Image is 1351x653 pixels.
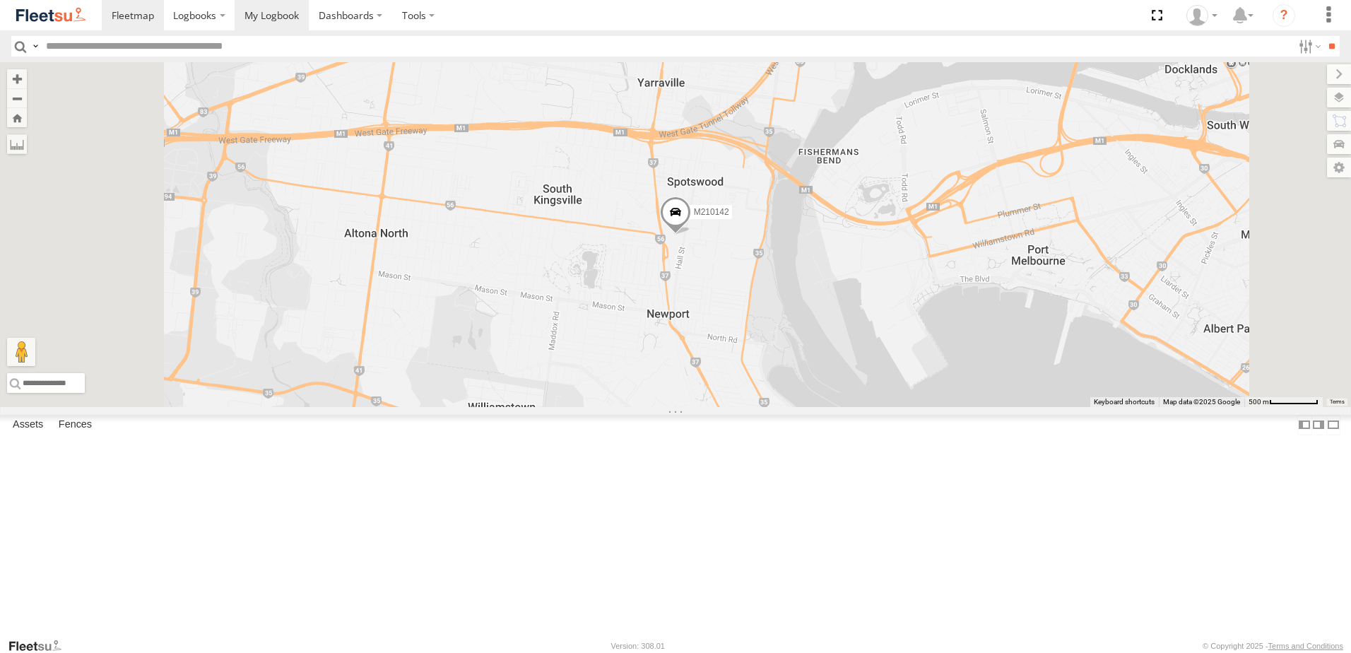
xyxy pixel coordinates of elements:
div: Anthony Winton [1181,5,1222,26]
button: Drag Pegman onto the map to open Street View [7,338,35,366]
label: Hide Summary Table [1326,415,1340,435]
label: Measure [7,134,27,154]
a: Terms (opens in new tab) [1330,399,1345,405]
span: Map data ©2025 Google [1163,398,1240,406]
label: Fences [52,415,99,435]
label: Map Settings [1327,158,1351,177]
div: Version: 308.01 [611,642,665,650]
a: Visit our Website [8,639,73,653]
label: Search Filter Options [1293,36,1323,57]
span: M210142 [694,207,729,217]
label: Search Query [30,36,41,57]
a: Terms and Conditions [1268,642,1343,650]
img: fleetsu-logo-horizontal.svg [14,6,88,25]
button: Map Scale: 500 m per 66 pixels [1244,397,1323,407]
label: Dock Summary Table to the Right [1311,415,1326,435]
div: © Copyright 2025 - [1203,642,1343,650]
label: Assets [6,415,50,435]
label: Dock Summary Table to the Left [1297,415,1311,435]
button: Zoom Home [7,108,27,127]
button: Zoom in [7,69,27,88]
i: ? [1273,4,1295,27]
span: 500 m [1249,398,1269,406]
button: Keyboard shortcuts [1094,397,1155,407]
button: Zoom out [7,88,27,108]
